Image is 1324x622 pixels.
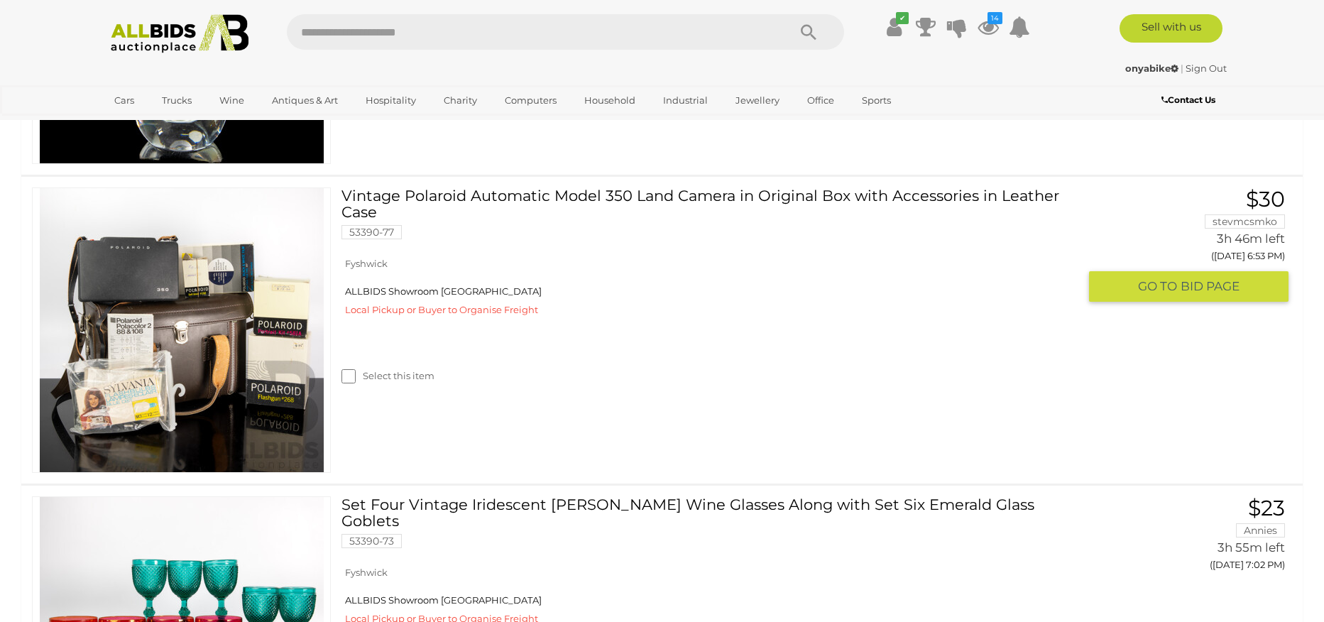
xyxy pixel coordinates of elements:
[1138,278,1181,295] span: GO TO
[105,89,143,112] a: Cars
[726,89,789,112] a: Jewellery
[773,14,844,50] button: Search
[210,89,253,112] a: Wine
[1161,92,1219,108] a: Contact Us
[978,14,999,40] a: 14
[496,89,566,112] a: Computers
[1125,62,1181,74] a: onyabike
[1100,187,1289,303] a: $30 stevmcsmko 3h 46m left ([DATE] 6:53 PM) GO TOBID PAGE
[1181,278,1240,295] span: BID PAGE
[853,89,900,112] a: Sports
[1246,186,1285,212] span: $30
[434,89,486,112] a: Charity
[884,14,905,40] a: ✔
[40,188,324,472] img: 53390-77a.jpg
[341,369,434,383] label: Select this item
[896,12,909,24] i: ✔
[1100,496,1289,579] a: $23 Annies 3h 55m left ([DATE] 7:02 PM)
[263,89,347,112] a: Antiques & Art
[1120,14,1222,43] a: Sell with us
[1186,62,1227,74] a: Sign Out
[987,12,1002,24] i: 14
[352,187,1078,250] a: Vintage Polaroid Automatic Model 350 Land Camera in Original Box with Accessories in Leather Case...
[575,89,645,112] a: Household
[1161,94,1215,105] b: Contact Us
[1248,495,1285,521] span: $23
[153,89,201,112] a: Trucks
[103,14,257,53] img: Allbids.com.au
[1125,62,1178,74] strong: onyabike
[1089,271,1289,302] button: GO TOBID PAGE
[1181,62,1183,74] span: |
[654,89,717,112] a: Industrial
[105,112,224,136] a: [GEOGRAPHIC_DATA]
[341,301,1078,318] div: Local Pickup or Buyer to Organise Freight
[798,89,843,112] a: Office
[352,496,1078,559] a: Set Four Vintage Iridescent [PERSON_NAME] Wine Glasses Along with Set Six Emerald Glass Goblets 5...
[356,89,425,112] a: Hospitality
